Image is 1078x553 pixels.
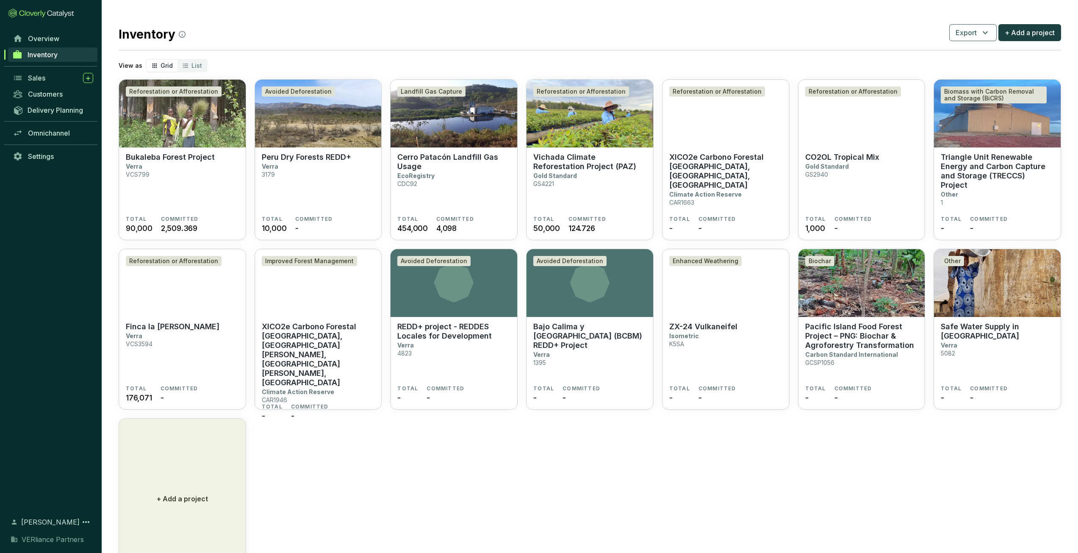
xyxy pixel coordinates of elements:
[669,332,699,339] p: Isometric
[941,256,964,266] div: Other
[941,342,957,349] p: Verra
[934,79,1061,240] a: Triangle Unit Renewable Energy and Carbon Capture and Storage (TRECCS) ProjectBiomass with Carbon...
[805,392,809,403] span: -
[805,256,834,266] div: Biochar
[834,222,838,234] span: -
[119,249,246,410] a: Finca la Paz IIReforestation or AfforestationFinca la [PERSON_NAME]VerraVCS3594TOTAL176,071COMMIT...
[533,172,577,179] p: Gold Standard
[563,385,600,392] span: COMMITTED
[161,216,199,222] span: COMMITTED
[262,403,283,410] span: TOTAL
[119,80,246,147] img: Bukaleba Forest Project
[397,385,418,392] span: TOTAL
[941,86,1047,103] div: Biomass with Carbon Removal and Storage (BiCRS)
[698,216,736,222] span: COMMITTED
[262,396,287,403] p: CAR1946
[126,340,152,347] p: VCS3594
[262,322,375,387] p: XICO2e Carbono Forestal [GEOGRAPHIC_DATA], [GEOGRAPHIC_DATA][PERSON_NAME], [GEOGRAPHIC_DATA][PERS...
[427,392,430,403] span: -
[397,342,414,349] p: Verra
[126,392,152,403] span: 176,071
[941,392,944,403] span: -
[161,62,173,69] span: Grid
[970,222,973,234] span: -
[941,216,962,222] span: TOTAL
[805,222,825,234] span: 1,000
[798,249,926,410] a: Pacific Island Food Forest Project – PNG: Biochar & Agroforestry TransformationBiocharPacific Isl...
[941,350,955,357] p: 5082
[533,222,560,234] span: 50,000
[941,191,958,198] p: Other
[262,216,283,222] span: TOTAL
[533,392,537,403] span: -
[998,24,1061,41] button: + Add a project
[669,256,742,266] div: Enhanced Weathering
[397,256,471,266] div: Avoided Deforestation
[970,392,973,403] span: -
[161,392,164,403] span: -
[397,86,466,97] div: Landfill Gas Capture
[698,392,702,403] span: -
[669,392,673,403] span: -
[798,249,925,317] img: Pacific Island Food Forest Project – PNG: Biochar & Agroforestry Transformation
[1005,28,1055,38] span: + Add a project
[427,385,464,392] span: COMMITTED
[8,31,97,46] a: Overview
[941,385,962,392] span: TOTAL
[533,322,646,350] p: Bajo Calima y [GEOGRAPHIC_DATA] (BCBM) REDD+ Project
[126,256,222,266] div: Reforestation or Afforestation
[526,249,654,410] a: Avoided DeforestationBajo Calima y [GEOGRAPHIC_DATA] (BCBM) REDD+ ProjectVerra1395TOTAL-COMMITTED-
[698,385,736,392] span: COMMITTED
[161,385,198,392] span: COMMITTED
[295,222,299,234] span: -
[934,80,1061,147] img: Triangle Unit Renewable Energy and Carbon Capture and Storage (TRECCS) Project
[669,322,737,331] p: ZX-24 Vulkaneifel
[941,153,1054,190] p: Triangle Unit Renewable Energy and Carbon Capture and Storage (TRECCS) Project
[390,249,518,410] a: Avoided DeforestationREDD+ project - REDDES Locales for DevelopmentVerra4823TOTAL-COMMITTED-
[669,191,742,198] p: Climate Action Reserve
[397,172,435,179] p: EcoRegistry
[698,222,702,234] span: -
[291,410,294,422] span: -
[262,222,287,234] span: 10,000
[436,222,457,234] span: 4,098
[255,249,382,317] img: XICO2e Carbono Forestal Ejido Noh Bec, Municipio de Felipe Carrillo Puerto, Estado de Quintana Ro...
[146,59,208,72] div: segmented control
[126,171,150,178] p: VCS799
[397,392,401,403] span: -
[119,61,142,70] p: View as
[533,86,629,97] div: Reforestation or Afforestation
[262,163,278,170] p: Verra
[805,385,826,392] span: TOTAL
[669,222,673,234] span: -
[941,199,943,206] p: 1
[157,494,208,504] p: + Add a project
[21,517,80,527] span: [PERSON_NAME]
[119,249,246,317] img: Finca la Paz II
[669,340,684,347] p: K5SA
[805,86,901,97] div: Reforestation or Afforestation
[669,385,690,392] span: TOTAL
[255,249,382,410] a: XICO2e Carbono Forestal Ejido Noh Bec, Municipio de Felipe Carrillo Puerto, Estado de Quintana Ro...
[126,153,215,162] p: Bukaleba Forest Project
[834,392,838,403] span: -
[126,222,152,234] span: 90,000
[28,34,59,43] span: Overview
[533,351,550,358] p: Verra
[8,103,97,117] a: Delivery Planning
[533,256,607,266] div: Avoided Deforestation
[956,28,977,38] span: Export
[28,129,70,137] span: Omnichannel
[126,332,142,339] p: Verra
[295,216,333,222] span: COMMITTED
[28,74,45,82] span: Sales
[262,388,334,395] p: Climate Action Reserve
[397,322,510,341] p: REDD+ project - REDDES Locales for Development
[805,322,918,350] p: Pacific Island Food Forest Project – PNG: Biochar & Agroforestry Transformation
[669,216,690,222] span: TOTAL
[8,71,97,85] a: Sales
[568,222,595,234] span: 124.726
[262,86,335,97] div: Avoided Deforestation
[161,222,197,234] span: 2,509.369
[28,152,54,161] span: Settings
